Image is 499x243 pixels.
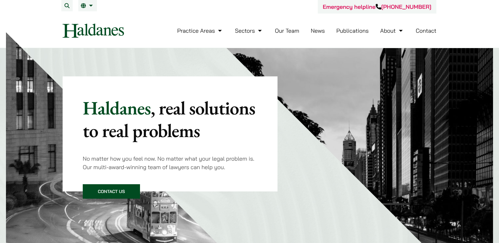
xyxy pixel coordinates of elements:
a: Contact [416,27,436,34]
a: Practice Areas [177,27,223,34]
a: Our Team [275,27,299,34]
a: About [380,27,404,34]
a: Sectors [235,27,263,34]
a: Contact Us [83,184,140,199]
a: Publications [336,27,369,34]
img: Logo of Haldanes [63,24,124,38]
p: Haldanes [83,97,257,142]
p: No matter how you feel now. No matter what your legal problem is. Our multi-award-winning team of... [83,154,257,171]
a: EN [81,3,94,8]
a: News [311,27,325,34]
a: Emergency helpline[PHONE_NUMBER] [323,3,431,10]
mark: , real solutions to real problems [83,96,255,143]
